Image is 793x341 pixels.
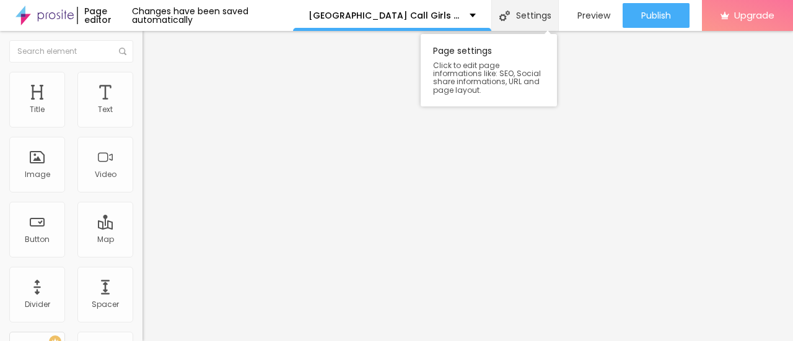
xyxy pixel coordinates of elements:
div: Page settings [421,34,557,106]
div: Button [25,235,50,244]
div: Title [30,105,45,114]
div: Video [95,170,116,179]
div: Text [98,105,113,114]
p: [GEOGRAPHIC_DATA] Call Girls and [GEOGRAPHIC_DATA] Escorts Service Book Rs.10500 Cash Pay [309,11,460,20]
div: Spacer [92,300,119,309]
img: Icone [499,11,510,21]
div: Divider [25,300,50,309]
span: Publish [641,11,671,20]
button: Publish [623,3,690,28]
span: Upgrade [734,10,774,20]
input: Search element [9,40,133,63]
img: Icone [119,48,126,55]
div: Page editor [77,7,131,24]
div: Changes have been saved automatically [132,7,293,24]
div: Image [25,170,50,179]
button: Preview [559,3,623,28]
span: Click to edit page informations like: SEO, Social share informations, URL and page layout. [433,61,545,94]
span: Preview [577,11,610,20]
iframe: Editor [142,31,793,341]
div: Map [97,235,114,244]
